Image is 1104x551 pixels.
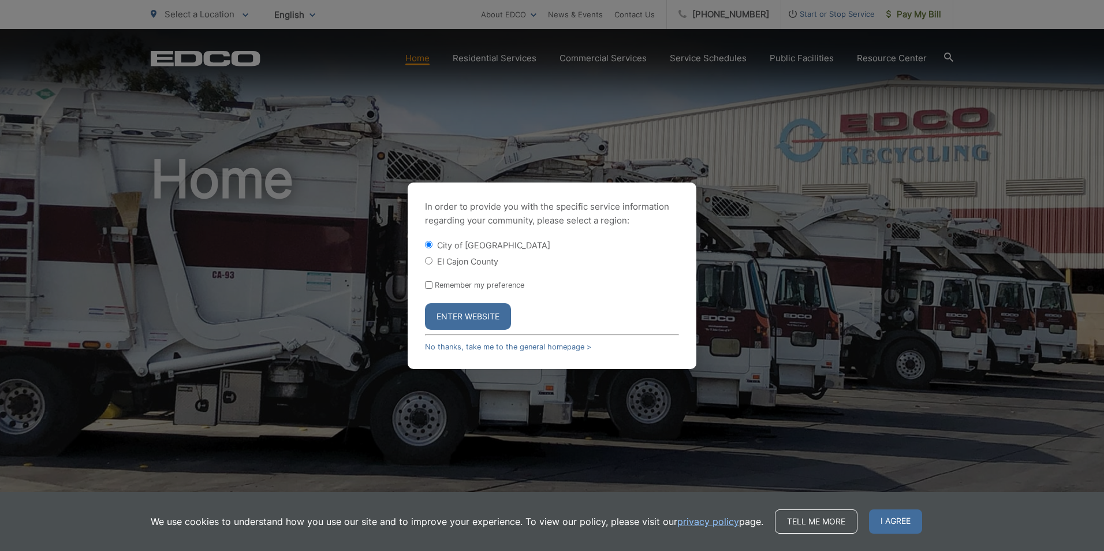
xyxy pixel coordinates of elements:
a: privacy policy [677,515,739,528]
a: No thanks, take me to the general homepage > [425,342,591,351]
p: In order to provide you with the specific service information regarding your community, please se... [425,200,679,228]
button: Enter Website [425,303,511,330]
label: City of [GEOGRAPHIC_DATA] [437,240,550,250]
label: Remember my preference [435,281,524,289]
a: Tell me more [775,509,857,534]
label: El Cajon County [437,256,498,266]
p: We use cookies to understand how you use our site and to improve your experience. To view our pol... [151,515,763,528]
span: I agree [869,509,922,534]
